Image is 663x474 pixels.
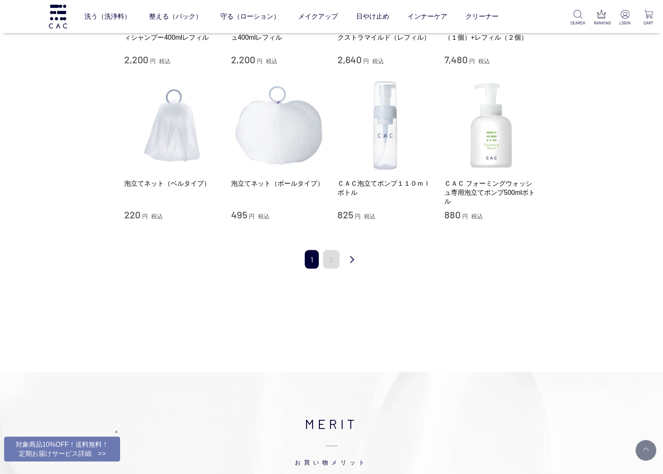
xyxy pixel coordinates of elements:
[372,58,384,65] span: 税込
[151,213,163,220] span: 税込
[142,213,148,220] span: 円
[125,53,149,65] span: 2,200
[338,208,354,220] span: 825
[323,250,340,269] a: 2
[84,5,131,28] a: 洗う（洗浄料）
[594,20,609,26] p: RANKING
[356,5,389,28] a: 日やけ止め
[83,414,580,467] h2: MERIT
[266,58,277,65] span: 税込
[407,5,447,28] a: インナーケア
[159,58,171,65] span: 税込
[444,79,539,173] img: ＣＡＣ フォーミングウォッシュ専用泡立てポンプ500mlボトル
[355,213,361,220] span: 円
[298,5,338,28] a: メイクアップ
[231,79,325,173] img: 泡立てネット（ボールタイプ）
[231,53,255,65] span: 2,200
[594,10,609,26] a: RANKING
[363,58,369,65] span: 円
[125,179,219,188] a: 泡立てネット（ベルタイプ）
[641,10,656,26] a: CART
[641,20,656,26] p: CART
[231,179,325,188] a: 泡立てネット（ボールタイプ）
[478,58,490,65] span: 税込
[570,10,586,26] a: SEARCH
[231,208,247,220] span: 495
[83,433,580,467] span: お買い物メリット
[125,208,141,220] span: 220
[149,5,202,28] a: 整える（パック）
[462,213,468,220] span: 円
[471,213,483,220] span: 税込
[258,213,270,220] span: 税込
[338,79,432,173] img: ＣＡＣ泡立てポンプ１１０ｍｌボトル
[444,179,539,206] a: ＣＡＣ フォーミングウォッシュ専用泡立てポンプ500mlボトル
[220,5,280,28] a: 守る（ローション）
[257,58,263,65] span: 円
[469,58,475,65] span: 円
[444,53,468,65] span: 7,480
[305,250,319,269] span: 1
[48,5,68,28] img: logo
[150,58,156,65] span: 円
[364,213,376,220] span: 税込
[249,213,255,220] span: 円
[344,250,360,270] a: 次
[617,10,633,26] a: LOGIN
[338,53,362,65] span: 2,640
[444,208,460,220] span: 880
[465,5,499,28] a: クリーナー
[570,20,586,26] p: SEARCH
[125,79,219,173] img: 泡立てネット（ベルタイプ）
[338,179,432,197] a: ＣＡＣ泡立てポンプ１１０ｍｌボトル
[617,20,633,26] p: LOGIN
